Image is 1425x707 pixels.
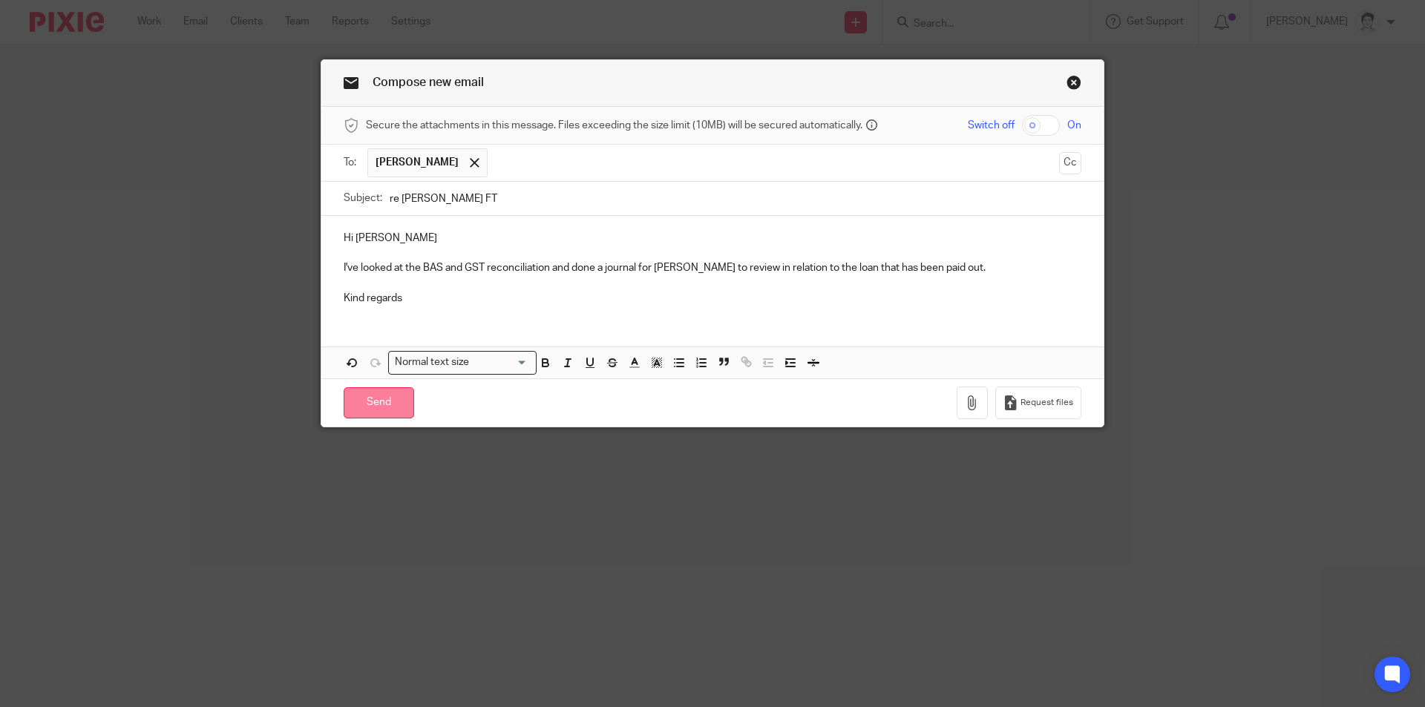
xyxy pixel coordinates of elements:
[376,155,459,170] span: [PERSON_NAME]
[344,155,360,170] label: To:
[995,387,1081,420] button: Request files
[366,118,862,133] span: Secure the attachments in this message. Files exceeding the size limit (10MB) will be secured aut...
[392,355,473,370] span: Normal text size
[388,351,537,374] div: Search for option
[344,231,1081,246] p: Hi [PERSON_NAME]
[344,387,414,419] input: Send
[1021,397,1073,409] span: Request files
[1067,118,1081,133] span: On
[968,118,1015,133] span: Switch off
[474,355,528,370] input: Search for option
[373,76,484,88] span: Compose new email
[344,260,1081,275] p: I've looked at the BAS and GST reconciliation and done a journal for [PERSON_NAME] to review in r...
[344,291,1081,306] p: Kind regards
[1067,75,1081,95] a: Close this dialog window
[1059,152,1081,174] button: Cc
[344,191,382,205] label: Subject:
